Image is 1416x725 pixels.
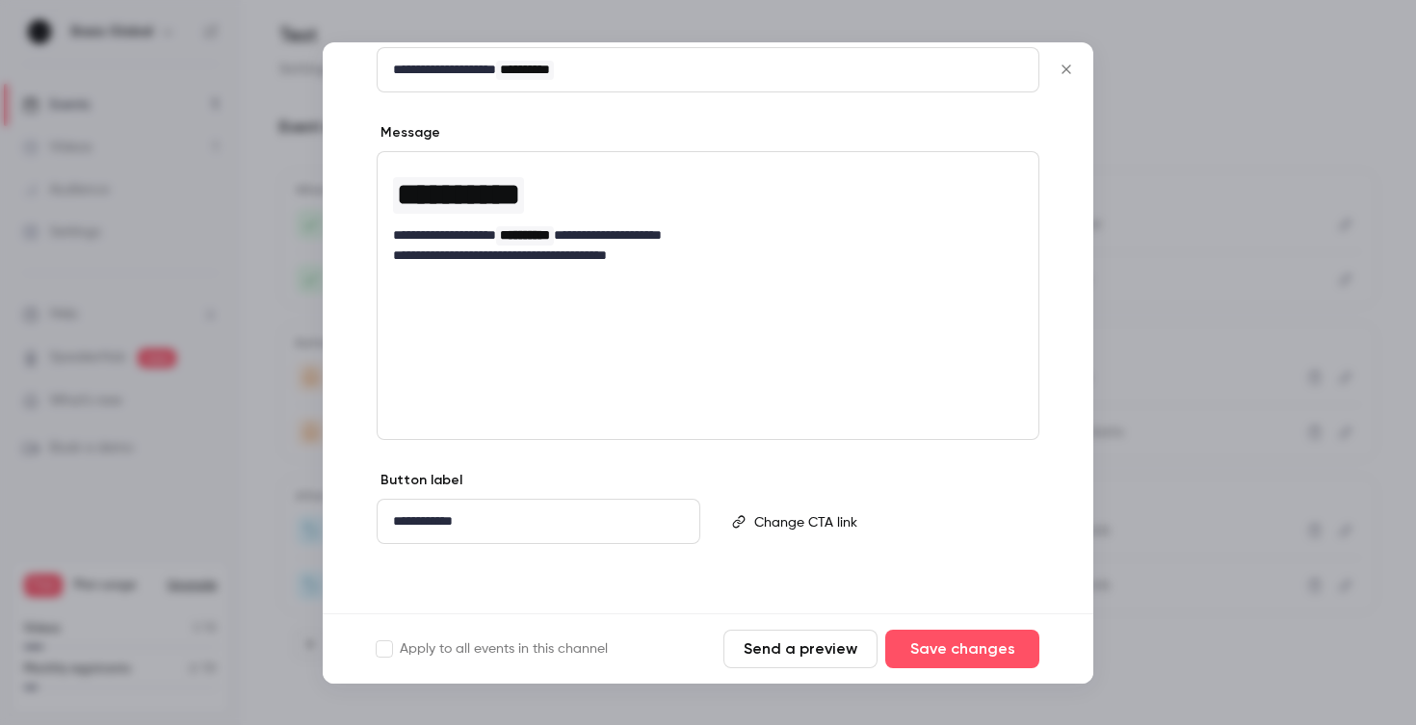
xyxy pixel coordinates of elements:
label: Apply to all events in this channel [377,639,608,659]
button: Send a preview [723,630,878,668]
div: editor [378,152,1038,277]
div: editor [378,48,1038,91]
label: Button label [377,471,462,490]
button: Close [1047,50,1086,89]
button: Save changes [885,630,1039,668]
div: editor [747,500,1037,544]
div: editor [378,500,699,543]
label: Message [377,123,440,142]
